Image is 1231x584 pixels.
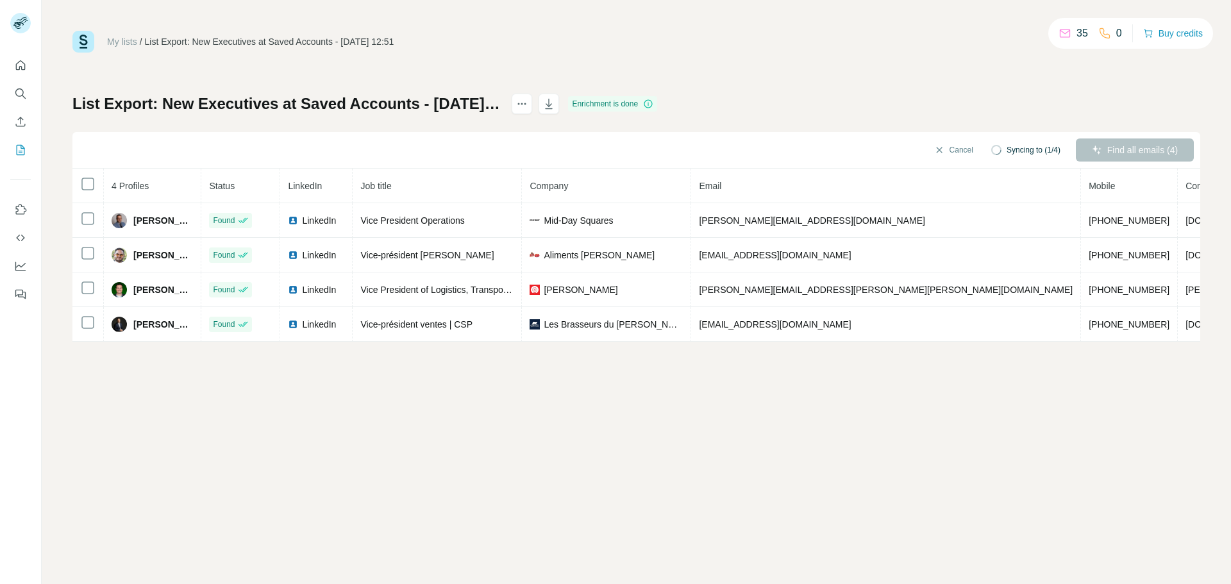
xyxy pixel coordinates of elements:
span: [PERSON_NAME] [133,249,193,262]
span: Aliments [PERSON_NAME] [544,249,655,262]
span: Found [213,249,235,261]
span: Status [209,181,235,191]
img: LinkedIn logo [288,250,298,260]
span: LinkedIn [302,318,336,331]
span: Job title [360,181,391,191]
span: Company [530,181,568,191]
p: 0 [1116,26,1122,41]
span: Mid-Day Squares [544,214,613,227]
h1: List Export: New Executives at Saved Accounts - [DATE] 12:51 [72,94,500,114]
button: actions [512,94,532,114]
span: [PERSON_NAME] [133,318,193,331]
button: Dashboard [10,254,31,278]
button: Use Surfe on LinkedIn [10,198,31,221]
span: Found [213,319,235,330]
img: Avatar [112,213,127,228]
span: Vice President Operations [360,215,464,226]
span: [PHONE_NUMBER] [1089,250,1169,260]
span: LinkedIn [302,214,336,227]
button: Feedback [10,283,31,306]
button: Buy credits [1143,24,1203,42]
a: My lists [107,37,137,47]
span: [PERSON_NAME][EMAIL_ADDRESS][DOMAIN_NAME] [699,215,925,226]
span: Email [699,181,721,191]
span: [PERSON_NAME] [133,214,193,227]
div: List Export: New Executives at Saved Accounts - [DATE] 12:51 [145,35,394,48]
span: 4 Profiles [112,181,149,191]
img: Surfe Logo [72,31,94,53]
span: Syncing to (1/4) [1007,144,1060,156]
img: LinkedIn logo [288,319,298,330]
img: LinkedIn logo [288,285,298,295]
span: [EMAIL_ADDRESS][DOMAIN_NAME] [699,250,851,260]
span: Found [213,284,235,296]
img: company-logo [530,285,540,295]
div: Enrichment is done [568,96,657,112]
button: Search [10,82,31,105]
span: Vice-président [PERSON_NAME] [360,250,494,260]
span: Les Brasseurs du [PERSON_NAME] Boréale [544,318,683,331]
span: Mobile [1089,181,1115,191]
span: [PHONE_NUMBER] [1089,215,1169,226]
button: My lists [10,138,31,162]
span: [PERSON_NAME] [133,283,193,296]
span: [PERSON_NAME][EMAIL_ADDRESS][PERSON_NAME][PERSON_NAME][DOMAIN_NAME] [699,285,1073,295]
span: LinkedIn [302,283,336,296]
img: Avatar [112,317,127,332]
p: 35 [1076,26,1088,41]
img: Avatar [112,247,127,263]
img: company-logo [530,319,540,330]
span: Vice President of Logistics, Transportation and Customer Service, [GEOGRAPHIC_DATA] [360,285,717,295]
span: LinkedIn [288,181,322,191]
span: LinkedIn [302,249,336,262]
span: [EMAIL_ADDRESS][DOMAIN_NAME] [699,319,851,330]
button: Cancel [925,138,982,162]
li: / [140,35,142,48]
span: [PHONE_NUMBER] [1089,285,1169,295]
span: [PHONE_NUMBER] [1089,319,1169,330]
span: [PERSON_NAME] [544,283,617,296]
button: Use Surfe API [10,226,31,249]
button: Quick start [10,54,31,77]
span: Vice-président ventes | CSP [360,319,473,330]
img: LinkedIn logo [288,215,298,226]
img: Avatar [112,282,127,297]
img: company-logo [530,250,540,260]
button: Enrich CSV [10,110,31,133]
span: Found [213,215,235,226]
img: company-logo [530,219,540,221]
